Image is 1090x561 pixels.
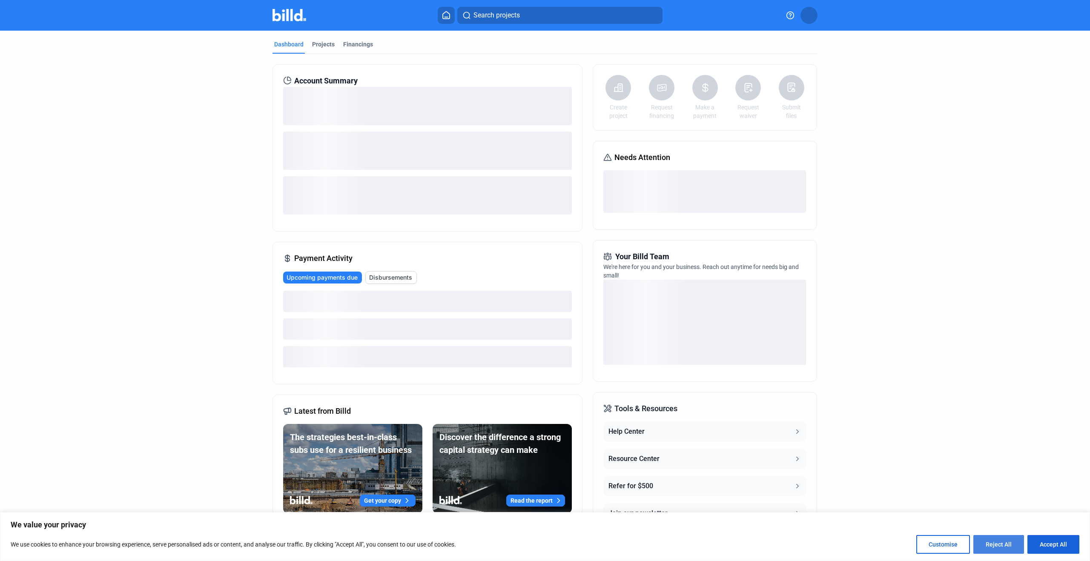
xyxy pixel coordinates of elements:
[283,87,572,125] div: loading
[608,454,660,464] div: Resource Center
[283,291,572,312] div: loading
[603,280,806,365] div: loading
[615,251,669,263] span: Your Billd Team
[603,263,799,279] span: We're here for you and your business. Reach out anytime for needs big and small!
[603,503,806,524] button: Join our newsletter
[294,75,358,87] span: Account Summary
[614,403,677,415] span: Tools & Resources
[312,40,335,49] div: Projects
[973,535,1024,554] button: Reject All
[608,426,645,437] div: Help Center
[360,495,416,507] button: Get your copy
[916,535,970,554] button: Customise
[506,495,565,507] button: Read the report
[608,508,668,518] div: Join our newsletter
[733,103,763,120] a: Request waiver
[343,40,373,49] div: Financings
[690,103,720,120] a: Make a payment
[283,318,572,340] div: loading
[603,476,806,496] button: Refer for $500
[272,9,306,21] img: Billd Company Logo
[287,273,358,282] span: Upcoming payments due
[294,405,351,417] span: Latest from Billd
[283,272,362,283] button: Upcoming payments due
[439,431,565,456] div: Discover the difference a strong capital strategy can make
[274,40,304,49] div: Dashboard
[365,271,417,284] button: Disbursements
[1027,535,1079,554] button: Accept All
[11,520,1079,530] p: We value your privacy
[603,421,806,442] button: Help Center
[608,481,653,491] div: Refer for $500
[603,449,806,469] button: Resource Center
[283,176,572,215] div: loading
[11,539,456,550] p: We use cookies to enhance your browsing experience, serve personalised ads or content, and analys...
[290,431,416,456] div: The strategies best-in-class subs use for a resilient business
[614,152,670,163] span: Needs Attention
[283,132,572,170] div: loading
[473,10,520,20] span: Search projects
[603,103,633,120] a: Create project
[294,252,353,264] span: Payment Activity
[647,103,677,120] a: Request financing
[603,170,806,213] div: loading
[777,103,806,120] a: Submit files
[457,7,663,24] button: Search projects
[283,346,572,367] div: loading
[369,273,412,282] span: Disbursements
